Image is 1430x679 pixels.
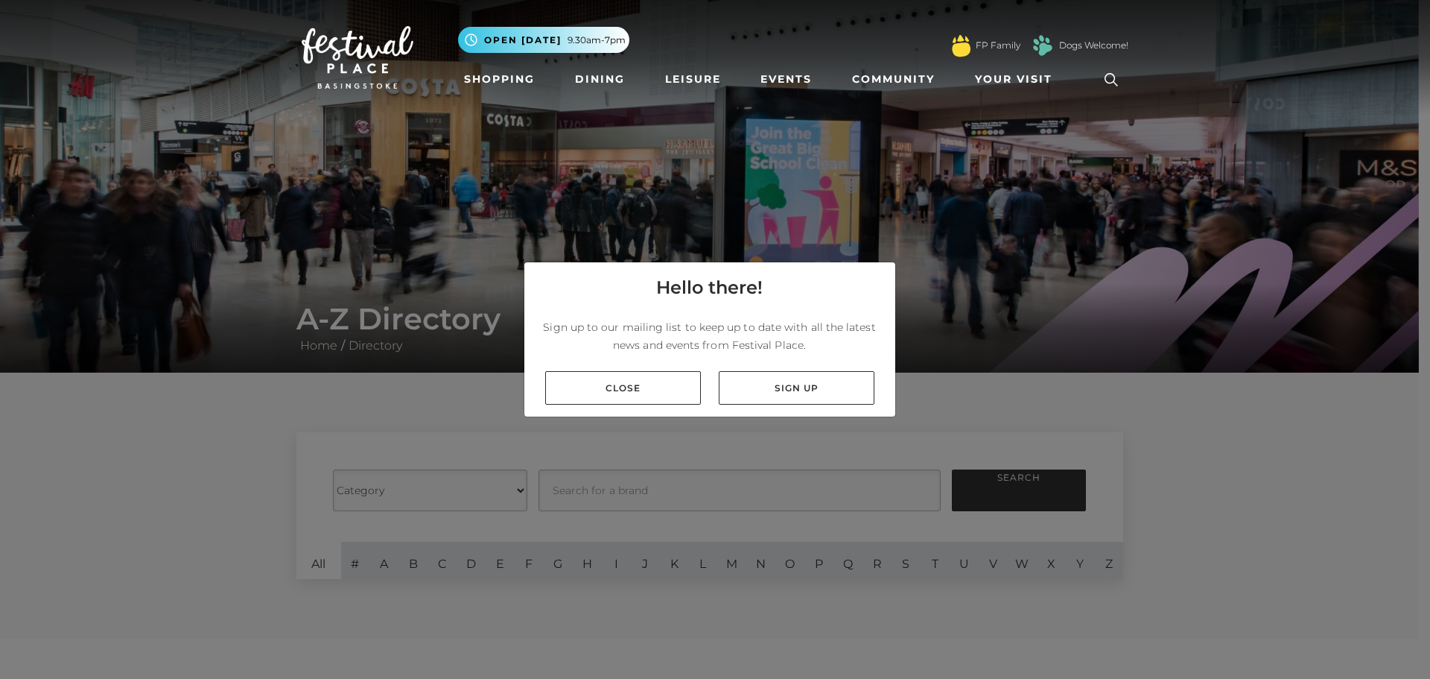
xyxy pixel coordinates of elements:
[545,371,701,405] a: Close
[754,66,818,93] a: Events
[568,34,626,47] span: 9.30am-7pm
[569,66,631,93] a: Dining
[484,34,562,47] span: Open [DATE]
[846,66,941,93] a: Community
[969,66,1066,93] a: Your Visit
[975,72,1052,87] span: Your Visit
[536,318,883,354] p: Sign up to our mailing list to keep up to date with all the latest news and events from Festival ...
[659,66,727,93] a: Leisure
[458,27,629,53] button: Open [DATE] 9.30am-7pm
[302,26,413,89] img: Festival Place Logo
[719,371,874,405] a: Sign up
[458,66,541,93] a: Shopping
[1059,39,1128,52] a: Dogs Welcome!
[656,274,763,301] h4: Hello there!
[976,39,1020,52] a: FP Family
